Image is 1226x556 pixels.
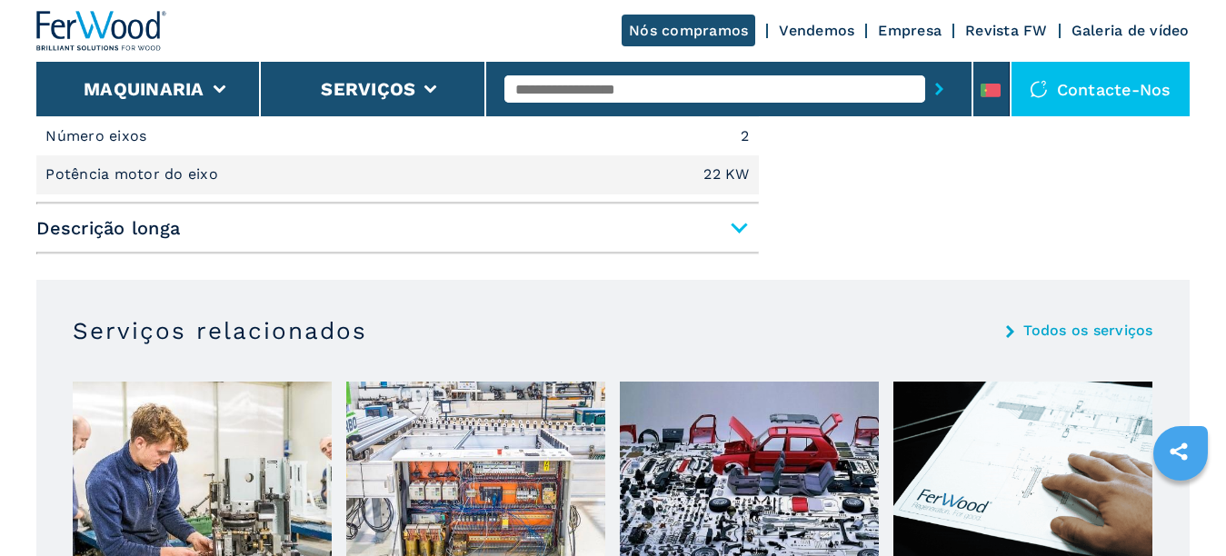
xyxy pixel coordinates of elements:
a: Todos os serviços [1023,323,1152,338]
button: submit-button [925,68,953,110]
div: Contacte-nos [1012,62,1190,116]
h3: Serviços relacionados [73,316,367,345]
a: Galeria de vídeo [1072,22,1190,39]
a: sharethis [1156,429,1201,474]
p: Potência motor do eixo [45,164,223,184]
button: Maquinaria [84,78,204,100]
a: Empresa [878,22,942,39]
img: Ferwood [36,11,167,51]
iframe: Chat [1149,474,1212,542]
span: Descrição longa [36,212,758,244]
a: Nós compramos [622,15,755,46]
img: Contacte-nos [1030,80,1048,98]
em: 2 [741,129,749,144]
p: Número eixos [45,126,151,146]
a: Revista FW [965,22,1048,39]
button: Serviços [321,78,415,100]
a: Vendemos [779,22,854,39]
em: 22 KW [703,167,749,182]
